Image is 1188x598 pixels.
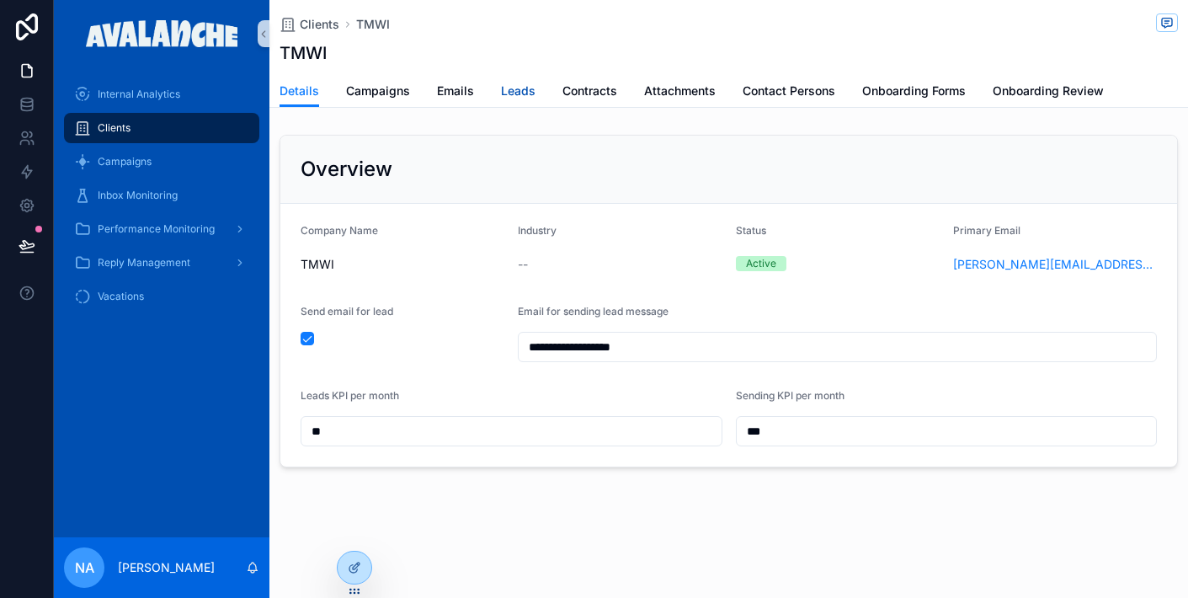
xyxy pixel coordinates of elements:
span: Details [280,83,319,99]
span: Sending KPI per month [736,389,844,402]
span: Clients [300,16,339,33]
a: Internal Analytics [64,79,259,109]
a: Campaigns [64,147,259,177]
a: Reply Management [64,248,259,278]
span: Status [736,224,766,237]
a: Attachments [644,76,716,109]
span: Send email for lead [301,305,393,318]
a: Inbox Monitoring [64,180,259,211]
a: Clients [280,16,339,33]
span: Company Name [301,224,378,237]
a: Vacations [64,281,259,312]
span: NA [75,558,94,578]
h1: TMWI [280,41,327,65]
span: -- [518,256,528,273]
a: [PERSON_NAME][EMAIL_ADDRESS][DOMAIN_NAME] [953,256,1157,273]
span: Email for sending lead message [518,305,669,318]
img: App logo [86,20,238,47]
span: Campaigns [98,155,152,168]
a: Onboarding Forms [862,76,966,109]
a: Contact Persons [743,76,835,109]
h2: Overview [301,156,392,183]
a: Campaigns [346,76,410,109]
p: [PERSON_NAME] [118,559,215,576]
span: Onboarding Review [993,83,1104,99]
a: Emails [437,76,474,109]
a: Details [280,76,319,108]
div: Active [746,256,776,271]
a: Onboarding Review [993,76,1104,109]
span: TMWI [301,256,504,273]
a: Clients [64,113,259,143]
a: Leads [501,76,535,109]
span: Vacations [98,290,144,303]
div: scrollable content [54,67,269,334]
span: Internal Analytics [98,88,180,101]
a: Performance Monitoring [64,214,259,244]
span: Primary Email [953,224,1020,237]
a: TMWI [356,16,390,33]
span: Leads KPI per month [301,389,399,402]
span: Emails [437,83,474,99]
span: Attachments [644,83,716,99]
span: Performance Monitoring [98,222,215,236]
span: Leads [501,83,535,99]
span: Campaigns [346,83,410,99]
span: Clients [98,121,131,135]
a: Contracts [562,76,617,109]
span: Contracts [562,83,617,99]
span: Industry [518,224,557,237]
span: Reply Management [98,256,190,270]
span: Inbox Monitoring [98,189,178,202]
span: Onboarding Forms [862,83,966,99]
span: Contact Persons [743,83,835,99]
